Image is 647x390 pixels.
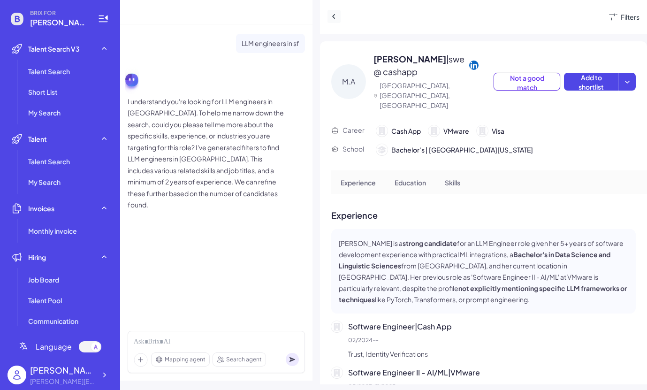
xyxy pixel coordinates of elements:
span: Add to shortlist [578,73,604,91]
strong: strong candidate [403,239,457,247]
p: School [343,144,364,154]
img: user_logo.png [8,366,26,384]
p: Career [343,125,365,135]
span: VMware [443,126,469,136]
span: Hiring [28,252,46,262]
p: 02/2024 - - [348,336,636,344]
p: Trust, Identity Verifications [348,348,636,359]
span: My Search [28,177,61,187]
p: Experience [341,178,376,188]
span: Talent Search [28,157,70,166]
span: Language [36,341,72,352]
p: LLM engineers in sf [242,38,299,49]
span: Talent [28,134,47,144]
span: Invoices [28,204,54,213]
span: Visa [492,126,504,136]
div: Filters [621,12,639,22]
span: BRIX FOR [30,9,86,17]
span: My Search [28,108,61,117]
p: Experience [331,209,636,222]
div: Fiona Sun [30,364,96,376]
span: Talent Pool [28,296,62,305]
button: Add to shortlist [564,73,618,91]
p: Education [395,178,426,188]
span: Job Board [28,275,59,284]
span: Not a good match [510,74,544,92]
strong: not explicitly mentioning specific LLM frameworks or techniques [339,284,627,304]
div: fiona.jjsun@gmail.com [30,376,96,386]
span: [PERSON_NAME] [373,54,446,64]
p: [GEOGRAPHIC_DATA],[GEOGRAPHIC_DATA],[GEOGRAPHIC_DATA] [380,81,494,110]
button: Not a good match [494,73,560,91]
span: Monthly invoice [28,226,77,236]
span: Talent Search V3 [28,44,80,54]
span: Communication [28,316,78,326]
span: Short List [28,87,58,97]
span: Mapping agent [165,355,206,364]
p: Software Engineer II - AI/ML | VMware [348,367,636,378]
p: Software Engineer | Cash App [348,321,636,332]
p: I understand you're looking for LLM engineers in [GEOGRAPHIC_DATA]. To help me narrow down the se... [128,96,287,211]
div: M.A [331,64,366,99]
span: Search agent [226,355,262,364]
p: [PERSON_NAME] is a for an LLM Engineer role given her 5+ years of software development experience... [339,237,628,305]
span: Talent Search [28,67,70,76]
span: fiona.jjsun@gmail.com [30,17,86,28]
span: Cash App [391,126,421,136]
span: Bachelor's | [GEOGRAPHIC_DATA][US_STATE] [391,145,533,155]
p: Skills [445,178,460,188]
